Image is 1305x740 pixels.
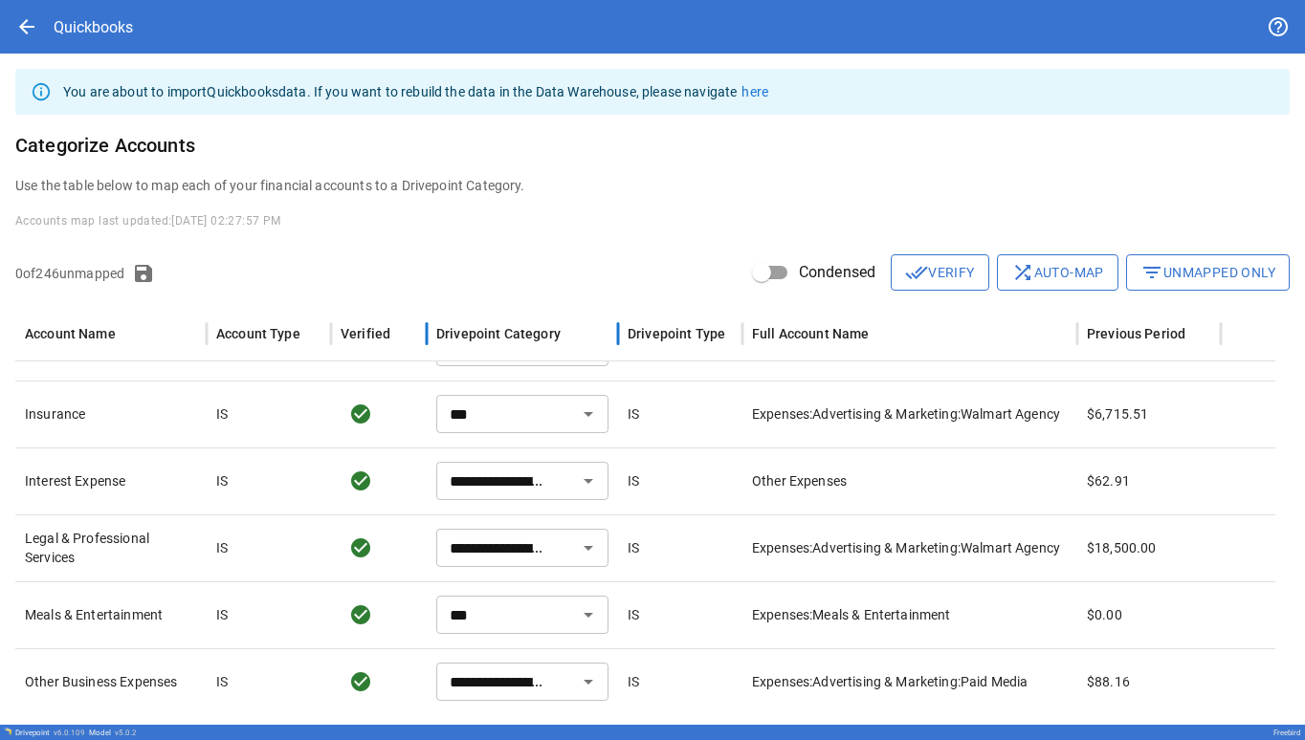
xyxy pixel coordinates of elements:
p: $0.00 [1087,605,1122,624]
button: Open [575,468,602,494]
p: Other Business Expenses [25,672,197,691]
div: Quickbooks [54,18,133,36]
p: $88.16 [1087,672,1130,691]
p: Expenses:Advertising & Marketing:Walmart Agency [752,538,1068,557]
p: Meals & Entertainment [25,605,197,624]
div: Full Account Name [752,326,870,341]
div: Account Type [216,326,300,341]
span: filter_list [1140,261,1163,284]
p: $18,500.00 [1087,538,1157,557]
p: Expenses:Advertising & Marketing:Paid Media [752,672,1068,691]
button: Unmapped Only [1126,254,1290,291]
span: done_all [905,261,928,284]
span: v 5.0.2 [115,729,137,737]
div: Account Name [25,326,116,341]
p: IS [628,538,639,557]
p: IS [628,471,639,490]
span: Accounts map last updated: [DATE] 02:27:57 PM [15,214,281,228]
p: IS [628,605,639,624]
h6: Categorize Accounts [15,130,1290,161]
div: Model [89,729,137,737]
a: here [741,84,768,99]
button: Auto-map [997,254,1118,291]
p: IS [216,471,228,490]
p: Interest Expense [25,471,197,490]
p: IS [216,672,228,691]
button: Open [575,601,602,628]
span: arrow_back [15,15,38,38]
p: IS [216,404,228,424]
p: Expenses:Meals & Entertainment [752,605,1068,624]
div: Drivepoint Category [436,326,561,341]
button: Open [575,401,602,427]
p: Legal & Professional Services [25,529,197,567]
span: v 6.0.109 [54,729,85,737]
p: IS [216,605,228,624]
div: Previous Period [1087,326,1185,341]
p: IS [628,672,639,691]
span: shuffle [1011,261,1034,284]
p: IS [216,538,228,557]
div: You are about to import Quickbooks data. If you want to rebuild the data in the Data Warehouse, p... [63,75,768,109]
p: Insurance [25,404,197,424]
button: Verify [891,254,988,291]
div: Freebird [1273,729,1301,737]
img: Drivepoint [4,728,11,735]
p: 0 of 246 unmapped [15,264,124,283]
div: Verified [341,326,390,341]
p: IS [628,404,639,424]
p: Other Expenses [752,471,1068,490]
div: Drivepoint Type [628,326,725,341]
p: Use the table below to map each of your financial accounts to a Drivepoint Category. [15,176,1290,195]
span: Condensed [799,261,875,284]
button: Open [575,534,602,561]
p: $6,715.51 [1087,404,1148,424]
button: Open [575,668,602,695]
div: Drivepoint [15,729,85,737]
p: $62.91 [1087,471,1130,490]
p: Expenses:Advertising & Marketing:Walmart Agency [752,404,1068,424]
